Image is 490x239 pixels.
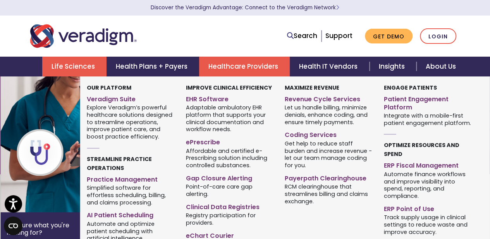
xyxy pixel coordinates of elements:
[186,92,273,104] a: EHR Software
[42,57,107,76] a: Life Sciences
[336,4,339,11] span: Learn More
[186,104,273,133] span: Adaptable ambulatory EHR platform that supports your clinical documentation and workflow needs.
[87,155,152,172] strong: Streamline Practice Operations
[287,31,317,41] a: Search
[384,141,459,158] strong: Optimize Resources and Spend
[416,57,465,76] a: About Us
[87,184,174,206] span: Simplified software for effortless scheduling, billing, and claims processing.
[4,216,22,235] button: Open CMP widget
[0,76,125,212] img: Healthcare Provider
[107,57,199,76] a: Health Plans + Payers
[285,128,372,139] a: Coding Services
[87,84,131,92] strong: Our Platform
[384,92,471,112] a: Patient Engagement Platform
[87,104,174,140] span: Explore Veradigm’s powerful healthcare solutions designed to streamline operations, improve patie...
[384,84,437,92] strong: Engage Patients
[186,84,272,92] strong: Improve Clinical Efficiency
[285,171,372,183] a: Payerpath Clearinghouse
[285,84,339,92] strong: Maximize Revenue
[186,147,273,169] span: Affordable and certified e-Prescribing solution including controlled substances.
[285,104,372,126] span: Let us handle billing, minimize denials, enhance coding, and ensure timely payments.
[186,183,273,198] span: Point-of-care care gap alerting.
[384,202,471,213] a: ERP Point of Use
[384,213,471,236] span: Track supply usage in clinical settings to reduce waste and improve accuracy.
[186,171,273,183] a: Gap Closure Alerting
[87,92,174,104] a: Veradigm Suite
[87,208,174,220] a: AI Patient Scheduling
[384,111,471,126] span: Integrate with a mobile-first patient engagement platform.
[186,200,273,211] a: Clinical Data Registries
[7,222,74,236] p: Not sure what you're looking for?
[290,57,369,76] a: Health IT Vendors
[87,173,174,184] a: Practice Management
[420,28,456,44] a: Login
[325,31,352,40] a: Support
[186,211,273,226] span: Registry participation for providers.
[285,183,372,205] span: RCM clearinghouse that streamlines billing and claims exchange.
[151,4,339,11] a: Discover the Veradigm Advantage: Connect to the Veradigm NetworkLearn More
[186,135,273,147] a: ePrescribe
[384,170,471,199] span: Automate finance workflows and improve visibility into spend, reporting, and compliance.
[285,92,372,104] a: Revenue Cycle Services
[199,57,290,76] a: Healthcare Providers
[384,159,471,170] a: ERP Fiscal Management
[370,57,416,76] a: Insights
[30,23,137,49] img: Veradigm logo
[365,29,413,44] a: Get Demo
[285,139,372,169] span: Get help to reduce staff burden and increase revenue - let our team manage coding for you.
